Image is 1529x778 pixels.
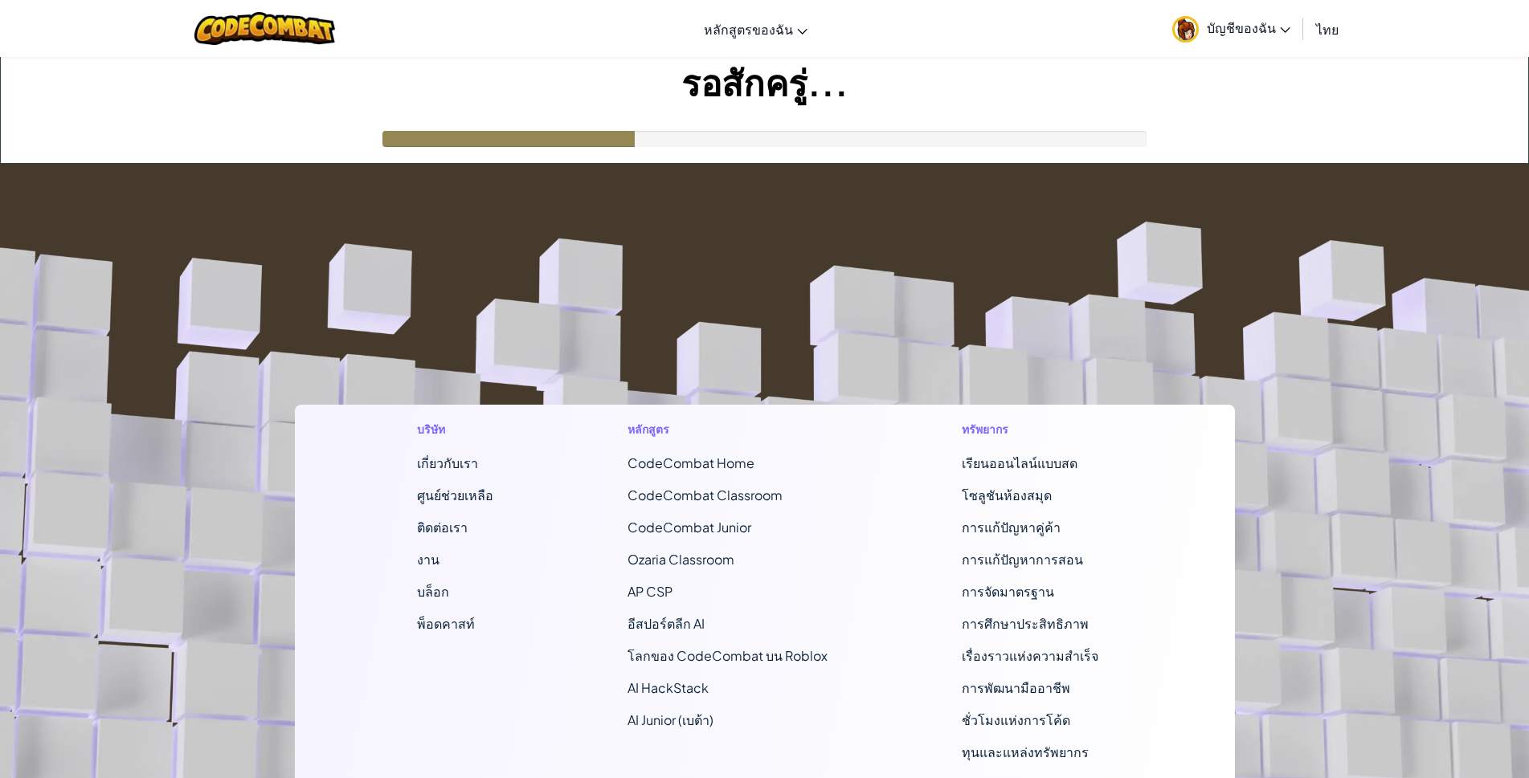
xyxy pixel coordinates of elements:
[417,615,475,632] a: พ็อดคาสท์
[962,551,1083,568] a: การแก้ปัญหาการสอน
[628,679,709,696] a: AI HackStack
[962,743,1089,760] a: ทุนและแหล่งทรัพยากร
[962,583,1054,600] a: การจัดมาตรฐาน
[962,519,1061,536] a: การแก้ปัญหาคู่ค้า
[962,647,1098,664] a: เรื่องราวแห่งความสำเร็จ
[628,421,828,438] h1: หลักสูตร
[1,57,1528,107] h1: รอสักครู่...
[962,711,1070,728] a: ชั่วโมงแห่งการโค้ด
[628,647,828,664] a: โลกของ CodeCombat บน Roblox
[194,12,335,45] img: CodeCombat logo
[628,551,734,568] a: Ozaria Classroom
[628,454,754,471] span: CodeCombat Home
[417,454,478,471] a: เกี่ยวกับเรา
[1316,21,1339,38] span: ไทย
[628,583,673,600] a: AP CSP
[417,519,468,536] span: ติดต่อเรา
[696,7,816,51] a: หลักสูตรของฉัน
[962,679,1070,696] a: การพัฒนามืออาชีพ
[1308,7,1347,51] a: ไทย
[417,487,493,503] a: ศูนย์ช่วยเหลือ
[1207,19,1290,36] span: บัญชีของฉัน
[1172,16,1199,43] img: avatar
[962,487,1052,503] a: โซลูชันห้องสมุด
[628,519,751,536] a: CodeCombat Junior
[628,487,783,503] a: CodeCombat Classroom
[962,615,1089,632] a: การศึกษาประสิทธิภาพ
[628,615,705,632] a: อีสปอร์ตลีก AI
[417,583,449,600] a: บล็อก
[417,421,493,438] h1: บริษัท
[962,421,1112,438] h1: ทรัพยากร
[704,21,793,38] span: หลักสูตรของฉัน
[628,711,713,728] a: AI Junior (เบต้า)
[417,551,439,568] a: งาน
[962,454,1077,471] a: เรียนออนไลน์แบบสด
[1164,3,1298,54] a: บัญชีของฉัน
